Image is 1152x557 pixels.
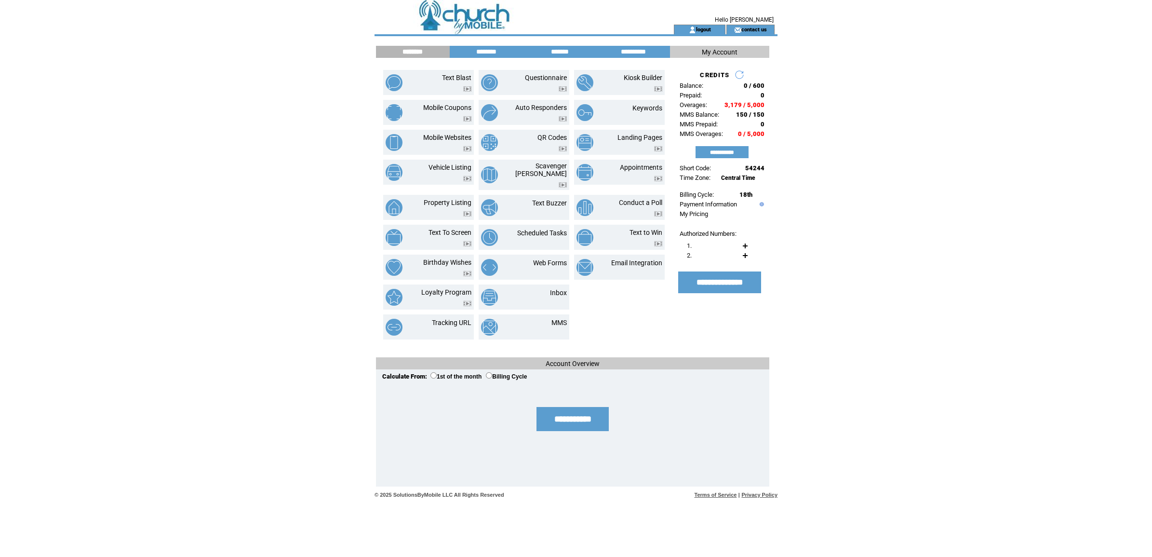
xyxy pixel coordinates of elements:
[481,166,498,183] img: scavenger-hunt.png
[386,229,402,246] img: text-to-screen.png
[654,86,662,92] img: video.png
[463,176,471,181] img: video.png
[715,16,774,23] span: Hello [PERSON_NAME]
[702,48,737,56] span: My Account
[576,259,593,276] img: email-integration.png
[680,101,707,109] span: Overages:
[738,130,764,137] span: 0 / 5,000
[515,104,567,111] a: Auto Responders
[689,26,696,34] img: account_icon.gif
[386,319,402,336] img: tracking-url.png
[687,252,692,259] span: 2.
[721,175,755,181] span: Central Time
[386,199,402,216] img: property-listing.png
[695,492,737,498] a: Terms of Service
[481,74,498,91] img: questionnaire.png
[654,241,662,246] img: video.png
[423,258,471,266] a: Birthday Wishes
[386,104,402,121] img: mobile-coupons.png
[481,319,498,336] img: mms.png
[736,111,764,118] span: 150 / 150
[680,164,711,172] span: Short Code:
[576,104,593,121] img: keywords.png
[481,134,498,151] img: qr-codes.png
[463,271,471,276] img: video.png
[738,492,740,498] span: |
[654,211,662,217] img: video.png
[680,201,737,208] a: Payment Information
[576,74,593,91] img: kiosk-builder.png
[559,146,567,151] img: video.png
[429,163,471,171] a: Vehicle Listing
[442,74,471,82] a: Text Blast
[761,92,764,99] span: 0
[546,360,600,367] span: Account Overview
[680,174,710,181] span: Time Zone:
[739,191,752,198] span: 18th
[423,134,471,141] a: Mobile Websites
[744,82,764,89] span: 0 / 600
[463,86,471,92] img: video.png
[680,82,703,89] span: Balance:
[654,146,662,151] img: video.png
[632,104,662,112] a: Keywords
[550,289,567,297] a: Inbox
[429,229,471,236] a: Text To Screen
[696,26,711,32] a: logout
[533,259,567,267] a: Web Forms
[551,319,567,326] a: MMS
[375,492,504,498] span: © 2025 SolutionsByMobile LLC All Rights Reserved
[654,176,662,181] img: video.png
[734,26,741,34] img: contact_us_icon.gif
[386,74,402,91] img: text-blast.png
[517,229,567,237] a: Scheduled Tasks
[576,229,593,246] img: text-to-win.png
[617,134,662,141] a: Landing Pages
[486,373,527,380] label: Billing Cycle
[576,199,593,216] img: conduct-a-poll.png
[687,242,692,249] span: 1.
[680,130,723,137] span: MMS Overages:
[386,259,402,276] img: birthday-wishes.png
[532,199,567,207] a: Text Buzzer
[463,116,471,122] img: video.png
[761,121,764,128] span: 0
[576,134,593,151] img: landing-pages.png
[745,164,764,172] span: 54244
[421,288,471,296] a: Loyalty Program
[463,241,471,246] img: video.png
[680,121,718,128] span: MMS Prepaid:
[741,492,777,498] a: Privacy Policy
[525,74,567,82] a: Questionnaire
[680,230,737,237] span: Authorized Numbers:
[423,104,471,111] a: Mobile Coupons
[576,164,593,181] img: appointments.png
[559,86,567,92] img: video.png
[486,372,492,379] input: Billing Cycle
[559,182,567,188] img: video.png
[386,289,402,306] img: loyalty-program.png
[463,211,471,217] img: video.png
[619,199,662,206] a: Conduct a Poll
[620,163,662,171] a: Appointments
[481,289,498,306] img: inbox.png
[680,92,702,99] span: Prepaid:
[382,373,427,380] span: Calculate From:
[463,301,471,306] img: video.png
[424,199,471,206] a: Property Listing
[463,146,471,151] img: video.png
[757,202,764,206] img: help.gif
[430,372,437,379] input: 1st of the month
[559,116,567,122] img: video.png
[680,191,714,198] span: Billing Cycle:
[432,319,471,326] a: Tracking URL
[680,111,719,118] span: MMS Balance:
[630,229,662,236] a: Text to Win
[430,373,482,380] label: 1st of the month
[386,134,402,151] img: mobile-websites.png
[481,199,498,216] img: text-buzzer.png
[481,259,498,276] img: web-forms.png
[700,71,729,79] span: CREDITS
[624,74,662,82] a: Kiosk Builder
[481,229,498,246] img: scheduled-tasks.png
